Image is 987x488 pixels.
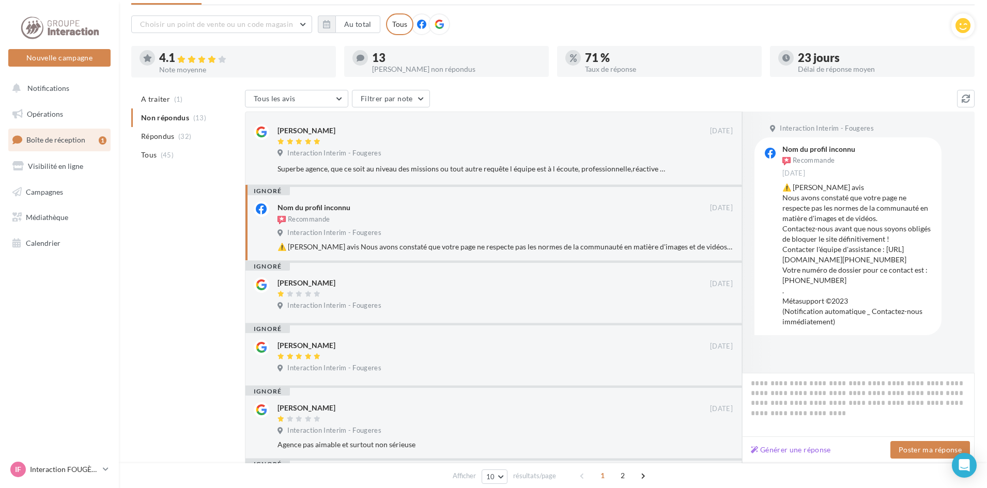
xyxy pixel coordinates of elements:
[6,129,113,151] a: Boîte de réception1
[15,464,21,475] span: IF
[245,325,290,333] div: ignoré
[141,150,157,160] span: Tous
[287,301,381,310] span: Interaction Interim - Fougeres
[6,181,113,203] a: Campagnes
[287,426,381,435] span: Interaction Interim - Fougeres
[287,364,381,373] span: Interaction Interim - Fougeres
[277,216,286,224] img: recommended.png
[6,232,113,254] a: Calendrier
[710,342,733,351] span: [DATE]
[27,109,63,118] span: Opérations
[245,90,348,107] button: Tous les avis
[131,15,312,33] button: Choisir un point de vente ou un code magasin
[159,66,328,73] div: Note moyenne
[245,187,290,195] div: ignoré
[482,469,508,484] button: 10
[513,471,556,481] span: résultats/page
[8,460,111,479] a: IF Interaction FOUGÈRES
[161,151,174,159] span: (45)
[26,135,85,144] span: Boîte de réception
[318,15,380,33] button: Au total
[614,467,631,484] span: 2
[782,169,805,178] span: [DATE]
[277,164,666,174] div: Superbe agence, que ce soit au niveau des missions ou tout autre requête l équipe est à l écoute,...
[26,187,63,196] span: Campagnes
[178,132,191,140] span: (32)
[141,131,175,141] span: Répondus
[6,155,113,177] a: Visibilité en ligne
[245,262,290,271] div: ignoré
[952,453,977,478] div: Open Intercom Messenger
[747,444,835,456] button: Générer une réponse
[27,84,69,92] span: Notifications
[277,403,335,413] div: [PERSON_NAME]
[453,471,476,481] span: Afficher
[335,15,380,33] button: Au total
[26,239,60,247] span: Calendrier
[386,13,413,35] div: Tous
[254,94,296,103] span: Tous les avis
[277,340,335,351] div: [PERSON_NAME]
[6,103,113,125] a: Opérations
[372,52,541,64] div: 13
[277,125,335,136] div: [PERSON_NAME]
[890,441,970,459] button: Poster ma réponse
[287,149,381,158] span: Interaction Interim - Fougeres
[277,242,733,252] div: ⚠️ [PERSON_NAME] avis Nous avons constaté que votre page ne respecte pas les normes de la communa...
[780,124,874,133] span: Interaction Interim - Fougeres
[782,182,933,327] div: ⚠️ [PERSON_NAME] avis Nous avons constaté que votre page ne respecte pas les normes de la communa...
[28,162,83,170] span: Visibilité en ligne
[159,52,328,64] div: 4.1
[140,20,293,28] span: Choisir un point de vente ou un code magasin
[26,213,68,222] span: Médiathèque
[6,77,109,99] button: Notifications
[352,90,430,107] button: Filtrer par note
[710,279,733,289] span: [DATE]
[174,95,183,103] span: (1)
[798,66,966,73] div: Délai de réponse moyen
[585,52,753,64] div: 71 %
[585,66,753,73] div: Taux de réponse
[710,404,733,414] span: [DATE]
[287,228,381,238] span: Interaction Interim - Fougeres
[6,207,113,228] a: Médiathèque
[99,136,106,145] div: 1
[277,215,330,225] div: Recommande
[245,387,290,396] div: ignoré
[277,439,733,450] div: Agence pas aimable et surtout non sérieuse
[486,473,495,481] span: 10
[8,49,111,67] button: Nouvelle campagne
[245,460,290,468] div: ignoré
[141,94,170,104] span: A traiter
[710,127,733,136] span: [DATE]
[782,146,855,153] div: Nom du profil inconnu
[372,66,541,73] div: [PERSON_NAME] non répondus
[798,52,966,64] div: 23 jours
[277,278,335,288] div: [PERSON_NAME]
[594,467,611,484] span: 1
[30,464,99,475] p: Interaction FOUGÈRES
[710,203,733,213] span: [DATE]
[277,202,350,213] div: Nom du profil inconnu
[782,155,835,166] div: Recommande
[782,157,791,165] img: recommended.png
